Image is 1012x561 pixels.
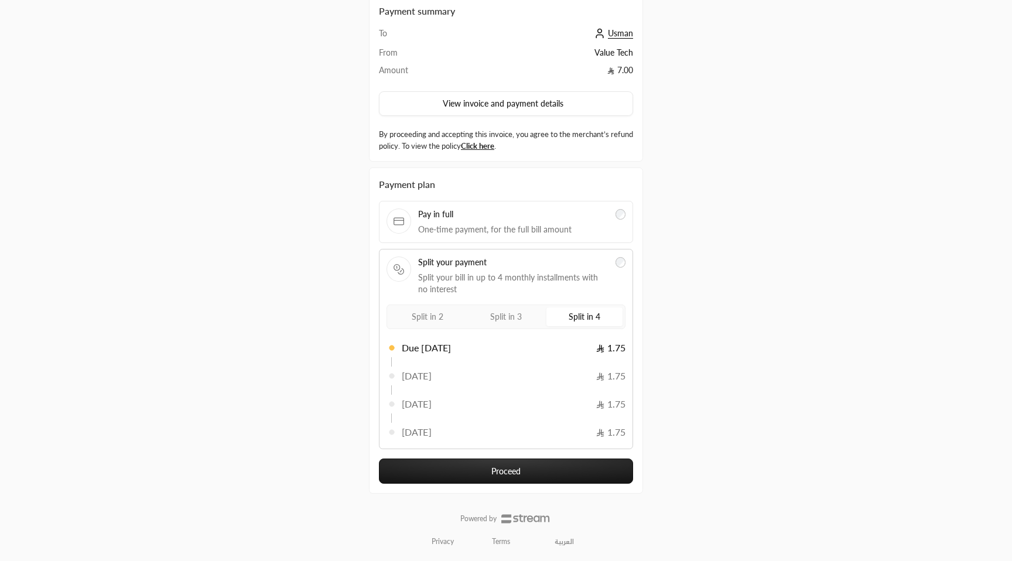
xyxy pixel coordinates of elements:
[379,4,633,18] h2: Payment summary
[379,129,633,152] label: By proceeding and accepting this invoice, you agree to the merchant’s refund policy. To view the ...
[402,341,451,355] span: Due [DATE]
[596,397,625,411] span: 1.75
[379,177,633,191] div: Payment plan
[379,47,484,64] td: From
[596,425,625,439] span: 1.75
[379,91,633,116] button: View invoice and payment details
[484,64,633,82] td: 7.00
[418,272,608,295] span: Split your bill in up to 4 monthly installments with no interest
[402,425,432,439] span: [DATE]
[616,209,626,220] input: Pay in fullOne-time payment, for the full bill amount
[412,312,443,321] span: Split in 2
[460,514,497,524] p: Powered by
[484,47,633,64] td: Value Tech
[461,141,494,150] a: Click here
[616,257,626,268] input: Split your paymentSplit your bill in up to 4 monthly installments with no interest
[418,208,608,220] span: Pay in full
[402,369,432,383] span: [DATE]
[418,224,608,235] span: One-time payment, for the full bill amount
[492,537,510,546] a: Terms
[548,532,580,551] a: العربية
[379,459,633,484] button: Proceed
[596,341,625,355] span: 1.75
[379,28,484,47] td: To
[569,312,600,321] span: Split in 4
[379,64,484,82] td: Amount
[432,537,454,546] a: Privacy
[418,256,608,268] span: Split your payment
[608,28,633,39] span: Usman
[490,312,522,321] span: Split in 3
[592,28,633,38] a: Usman
[402,397,432,411] span: [DATE]
[596,369,625,383] span: 1.75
